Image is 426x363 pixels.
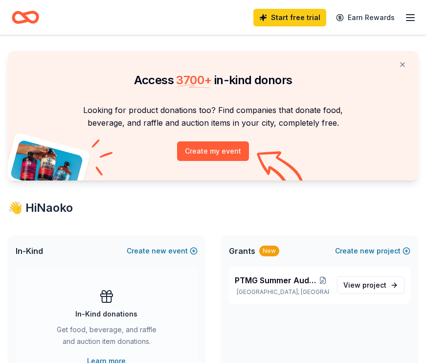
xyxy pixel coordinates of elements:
[20,104,406,130] p: Looking for product donations too? Find companies that donate food, beverage, and raffle and auct...
[257,151,306,188] img: Curvy arrow
[330,9,401,26] a: Earn Rewards
[8,200,418,216] div: 👋 Hi Naoko
[343,279,386,291] span: View
[152,245,166,257] span: new
[229,245,255,257] span: Grants
[134,73,292,87] span: Access in-kind donors
[75,308,137,320] div: In-Kind donations
[127,245,198,257] button: Createnewevent
[176,73,211,87] span: 3700 +
[259,246,279,256] div: New
[235,288,330,296] p: [GEOGRAPHIC_DATA], [GEOGRAPHIC_DATA]
[177,141,249,161] button: Create my event
[335,245,410,257] button: Createnewproject
[12,6,39,29] a: Home
[55,324,158,351] div: Get food, beverage, and raffle and auction item donations.
[16,245,43,257] span: In-Kind
[253,9,326,26] a: Start free trial
[362,281,386,289] span: project
[337,276,404,294] a: View project
[360,245,375,257] span: new
[235,274,316,286] span: PTMG Summer Audition Festival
